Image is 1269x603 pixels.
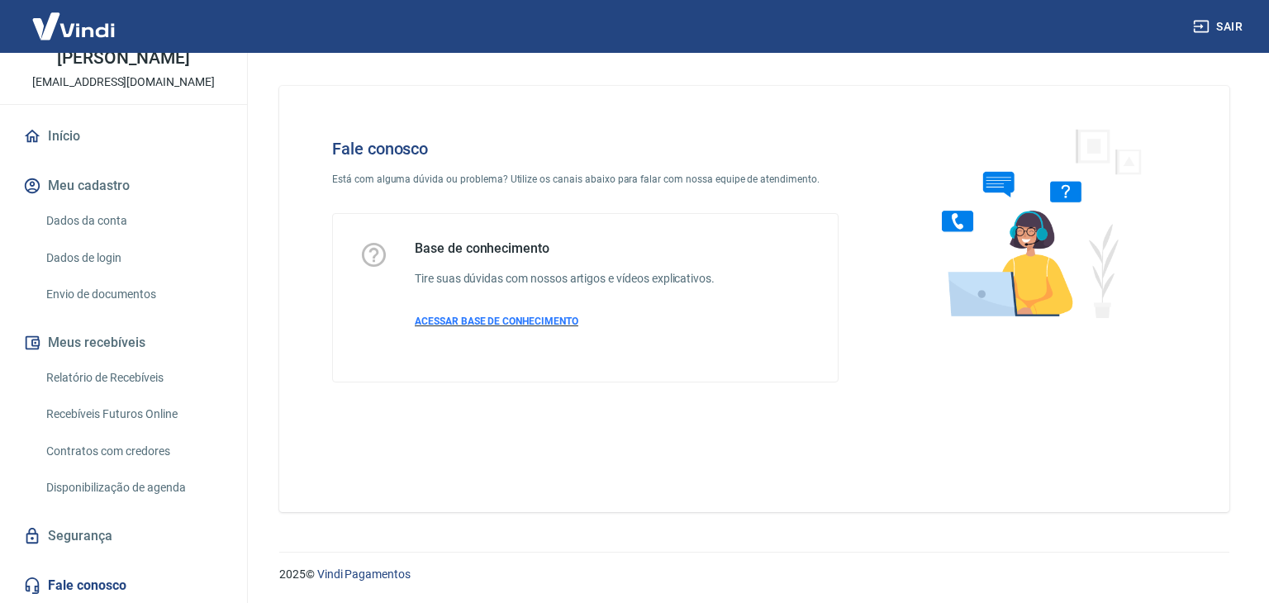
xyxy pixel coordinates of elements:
[332,172,839,187] p: Está com alguma dúvida ou problema? Utilize os canais abaixo para falar com nossa equipe de atend...
[40,204,227,238] a: Dados da conta
[279,566,1229,583] p: 2025 ©
[317,567,411,581] a: Vindi Pagamentos
[415,316,578,327] span: ACESSAR BASE DE CONHECIMENTO
[909,112,1160,333] img: Fale conosco
[40,434,227,468] a: Contratos com credores
[332,139,839,159] h4: Fale conosco
[1190,12,1249,42] button: Sair
[32,74,215,91] p: [EMAIL_ADDRESS][DOMAIN_NAME]
[415,270,715,287] h6: Tire suas dúvidas com nossos artigos e vídeos explicativos.
[57,50,189,67] p: [PERSON_NAME]
[415,240,715,257] h5: Base de conhecimento
[40,241,227,275] a: Dados de login
[20,518,227,554] a: Segurança
[20,1,127,51] img: Vindi
[20,325,227,361] button: Meus recebíveis
[20,168,227,204] button: Meu cadastro
[40,278,227,311] a: Envio de documentos
[40,471,227,505] a: Disponibilização de agenda
[20,118,227,154] a: Início
[40,397,227,431] a: Recebíveis Futuros Online
[40,361,227,395] a: Relatório de Recebíveis
[415,314,715,329] a: ACESSAR BASE DE CONHECIMENTO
